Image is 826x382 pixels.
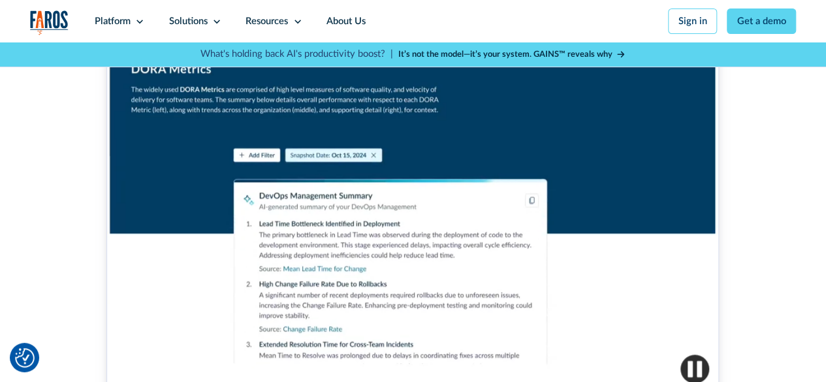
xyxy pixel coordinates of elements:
a: It’s not the model—it’s your system. GAINS™ reveals why [398,48,626,61]
img: Logo of the analytics and reporting company Faros. [30,10,69,35]
a: Sign in [668,8,717,34]
div: Resources [246,14,288,29]
a: home [30,10,69,35]
strong: It’s not the model—it’s your system. GAINS™ reveals why [398,50,612,58]
p: What's holding back AI's productivity boost? | [200,47,393,61]
button: Cookie Settings [15,348,35,368]
img: Revisit consent button [15,348,35,368]
a: Get a demo [727,8,796,34]
div: Solutions [169,14,208,29]
div: Platform [95,14,131,29]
